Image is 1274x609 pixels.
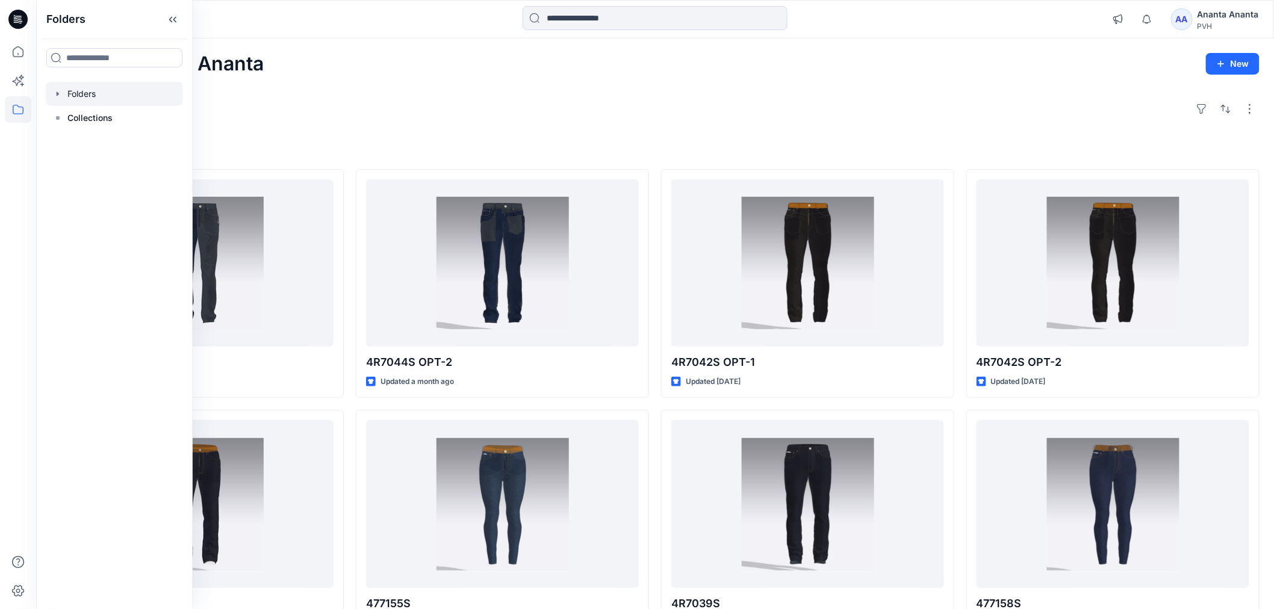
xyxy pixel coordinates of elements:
[671,420,944,587] a: 4R7039S
[51,143,1260,157] h4: Styles
[991,376,1046,388] p: Updated [DATE]
[1198,7,1259,22] div: Ananta Ananta
[977,420,1249,587] a: 477158S
[61,179,334,347] a: 4R7044S OPT-1
[671,179,944,347] a: 4R7042S OPT-1
[381,376,454,388] p: Updated a month ago
[977,179,1249,347] a: 4R7042S OPT-2
[977,354,1249,371] p: 4R7042S OPT-2
[366,179,639,347] a: 4R7044S OPT-2
[671,354,944,371] p: 4R7042S OPT-1
[366,354,639,371] p: 4R7044S OPT-2
[1206,53,1260,75] button: New
[67,111,113,125] p: Collections
[61,354,334,371] p: 4R7044S OPT-1
[61,420,334,587] a: 4R7040S
[1171,8,1193,30] div: AA
[686,376,741,388] p: Updated [DATE]
[1198,22,1259,31] div: PVH
[366,420,639,587] a: 477155S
